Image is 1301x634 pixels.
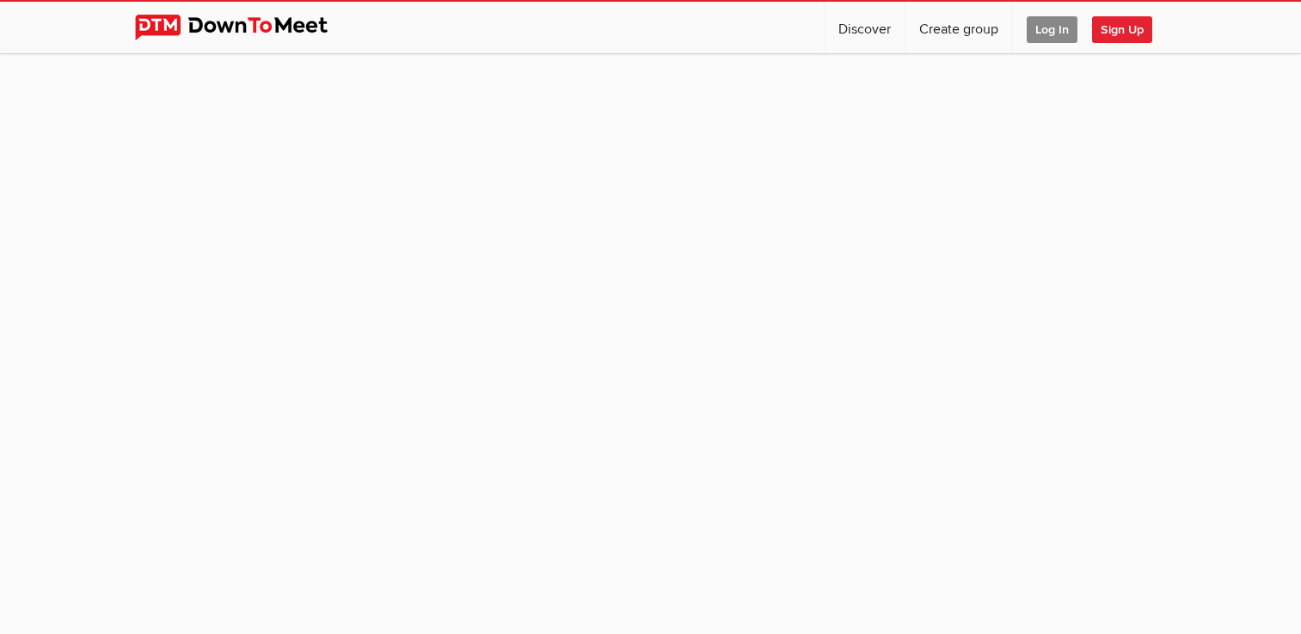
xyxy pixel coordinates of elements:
img: DownToMeet [135,15,354,40]
a: Discover [825,2,905,53]
a: Create group [905,2,1012,53]
span: Log In [1027,16,1077,43]
span: Sign Up [1092,16,1152,43]
a: Log In [1013,2,1091,53]
a: Sign Up [1092,2,1166,53]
